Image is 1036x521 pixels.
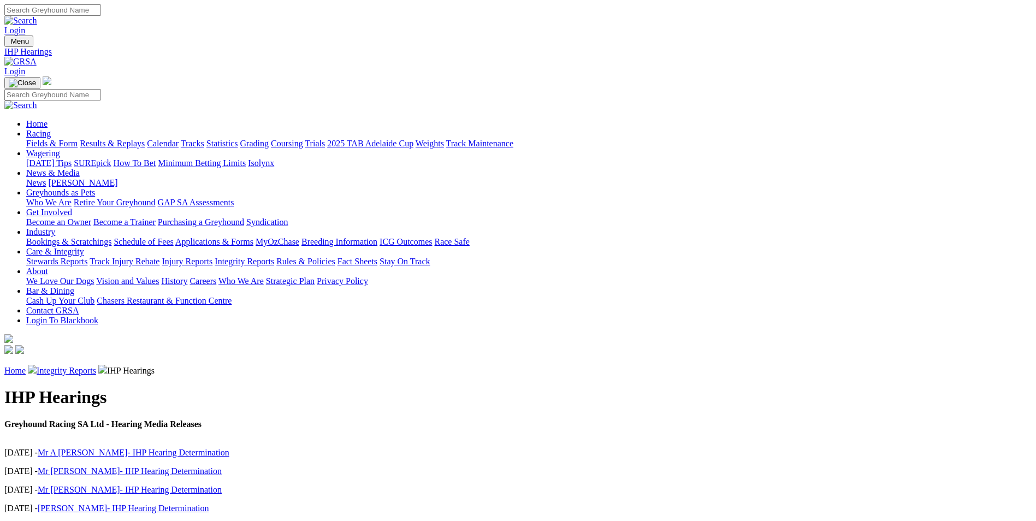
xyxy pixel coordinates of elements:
button: Toggle navigation [4,77,40,89]
a: Greyhounds as Pets [26,188,95,197]
a: ICG Outcomes [380,237,432,246]
a: Mr [PERSON_NAME]- IHP Hearing Determination [38,466,222,476]
a: Login [4,26,25,35]
a: Fact Sheets [338,257,377,266]
a: Wagering [26,149,60,158]
input: Search [4,4,101,16]
a: Stewards Reports [26,257,87,266]
a: SUREpick [74,158,111,168]
div: News & Media [26,178,1032,188]
span: Menu [11,37,29,45]
a: Become a Trainer [93,217,156,227]
a: Who We Are [218,276,264,286]
a: Login [4,67,25,76]
a: How To Bet [114,158,156,168]
img: GRSA [4,57,37,67]
img: chevron-right.svg [98,365,107,374]
p: IHP Hearings [4,365,1032,376]
img: twitter.svg [15,345,24,354]
a: Stay On Track [380,257,430,266]
strong: Greyhound Racing SA Ltd - Hearing Media Releases [4,419,202,429]
a: We Love Our Dogs [26,276,94,286]
a: [DATE] Tips [26,158,72,168]
a: Calendar [147,139,179,148]
a: Race Safe [434,237,469,246]
a: IHP Hearings [4,47,1032,57]
a: Bar & Dining [26,286,74,295]
p: [DATE] - [4,504,1032,513]
a: Track Injury Rebate [90,257,159,266]
a: GAP SA Assessments [158,198,234,207]
a: Get Involved [26,208,72,217]
div: Bar & Dining [26,296,1032,306]
a: Isolynx [248,158,274,168]
div: Greyhounds as Pets [26,198,1032,208]
a: Weights [416,139,444,148]
a: Applications & Forms [175,237,253,246]
div: Care & Integrity [26,257,1032,267]
a: Coursing [271,139,303,148]
div: Wagering [26,158,1032,168]
a: About [26,267,48,276]
a: Privacy Policy [317,276,368,286]
a: Cash Up Your Club [26,296,94,305]
input: Search [4,89,101,100]
a: Integrity Reports [215,257,274,266]
a: Home [4,366,26,375]
img: Search [4,100,37,110]
a: [PERSON_NAME]- IHP Hearing Determination [38,504,209,513]
div: Racing [26,139,1032,149]
a: Integrity Reports [37,366,96,375]
div: Industry [26,237,1032,247]
img: Close [9,79,36,87]
a: Chasers Restaurant & Function Centre [97,296,232,305]
a: Contact GRSA [26,306,79,315]
a: Grading [240,139,269,148]
a: Retire Your Greyhound [74,198,156,207]
a: Rules & Policies [276,257,335,266]
p: [DATE] - [4,466,1032,476]
img: chevron-right.svg [28,365,37,374]
img: facebook.svg [4,345,13,354]
a: Care & Integrity [26,247,84,256]
a: MyOzChase [256,237,299,246]
a: Industry [26,227,55,236]
a: Careers [190,276,216,286]
p: [DATE] - [4,448,1032,458]
div: About [26,276,1032,286]
a: Become an Owner [26,217,91,227]
a: History [161,276,187,286]
img: logo-grsa-white.png [4,334,13,343]
a: Trials [305,139,325,148]
a: Bookings & Scratchings [26,237,111,246]
a: Login To Blackbook [26,316,98,325]
a: Who We Are [26,198,72,207]
a: Strategic Plan [266,276,315,286]
a: Statistics [206,139,238,148]
a: Fields & Form [26,139,78,148]
button: Toggle navigation [4,35,33,47]
a: Breeding Information [301,237,377,246]
a: Vision and Values [96,276,159,286]
a: News [26,178,46,187]
p: [DATE] - [4,485,1032,495]
a: 2025 TAB Adelaide Cup [327,139,413,148]
a: Tracks [181,139,204,148]
a: Racing [26,129,51,138]
a: Syndication [246,217,288,227]
a: Mr [PERSON_NAME]- IHP Hearing Determination [38,485,222,494]
a: Schedule of Fees [114,237,173,246]
a: Mr A [PERSON_NAME]- IHP Hearing Determination [38,448,229,457]
a: News & Media [26,168,80,177]
img: logo-grsa-white.png [43,76,51,85]
a: [PERSON_NAME] [48,178,117,187]
div: Get Involved [26,217,1032,227]
a: Injury Reports [162,257,212,266]
h1: IHP Hearings [4,387,1032,407]
a: Results & Replays [80,139,145,148]
a: Minimum Betting Limits [158,158,246,168]
a: Purchasing a Greyhound [158,217,244,227]
a: Track Maintenance [446,139,513,148]
img: Search [4,16,37,26]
